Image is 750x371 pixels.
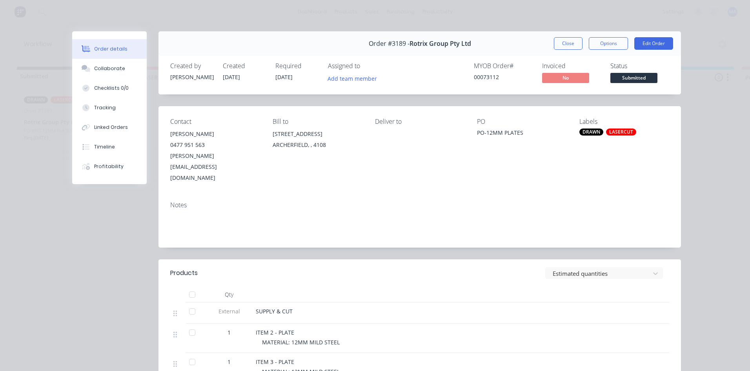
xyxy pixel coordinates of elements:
span: ITEM 2 - PLATE [256,329,294,336]
button: Profitability [72,157,147,176]
span: 1 [228,328,231,337]
div: Tracking [94,104,116,111]
span: No [542,73,589,83]
div: 0477 951 563 [170,139,260,150]
div: PO [477,118,567,125]
span: MATERIAL: 12MM MILD STEEL [262,338,340,346]
div: [PERSON_NAME]0477 951 563[PERSON_NAME][EMAIL_ADDRESS][DOMAIN_NAME] [170,128,260,183]
div: DRAWN [579,128,603,136]
div: Created by [170,62,213,70]
div: Order details [94,45,127,52]
div: Notes [170,201,669,209]
span: 1 [228,358,231,366]
div: PO-12MM PLATES [477,128,567,139]
div: [PERSON_NAME][EMAIL_ADDRESS][DOMAIN_NAME] [170,150,260,183]
button: Options [589,37,628,50]
span: [DATE] [275,73,293,81]
div: Bill to [273,118,362,125]
div: Checklists 0/0 [94,85,129,92]
div: Products [170,268,198,278]
button: Linked Orders [72,118,147,137]
div: Timeline [94,143,115,150]
span: Rotrix Group Pty Ltd [410,40,471,47]
button: Tracking [72,98,147,118]
span: ITEM 3 - PLATE [256,358,294,366]
div: Deliver to [375,118,465,125]
span: External [209,307,249,315]
div: ARCHERFIELD, , 4108 [273,139,362,150]
div: 00073112 [474,73,533,81]
button: Submitted [610,73,657,85]
span: [DATE] [223,73,240,81]
button: Checklists 0/0 [72,78,147,98]
div: [STREET_ADDRESS] [273,128,362,139]
div: Created [223,62,266,70]
div: Status [610,62,669,70]
button: Edit Order [634,37,673,50]
span: SUPPLY & CUT [256,308,293,315]
div: MYOB Order # [474,62,533,70]
button: Timeline [72,137,147,157]
div: [STREET_ADDRESS]ARCHERFIELD, , 4108 [273,128,362,154]
div: Profitability [94,163,124,170]
span: Submitted [610,73,657,83]
div: [PERSON_NAME] [170,128,260,139]
div: Invoiced [542,62,601,70]
div: Contact [170,118,260,125]
div: Linked Orders [94,124,128,131]
div: Qty [206,287,253,302]
div: [PERSON_NAME] [170,73,213,81]
div: Required [275,62,319,70]
button: Order details [72,39,147,59]
button: Collaborate [72,59,147,78]
button: Add team member [328,73,381,83]
button: Add team member [324,73,381,83]
button: Close [554,37,583,50]
div: LASERCUT [606,128,636,136]
span: Order #3189 - [369,40,410,47]
div: Assigned to [328,62,406,70]
div: Labels [579,118,669,125]
div: Collaborate [94,65,125,72]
